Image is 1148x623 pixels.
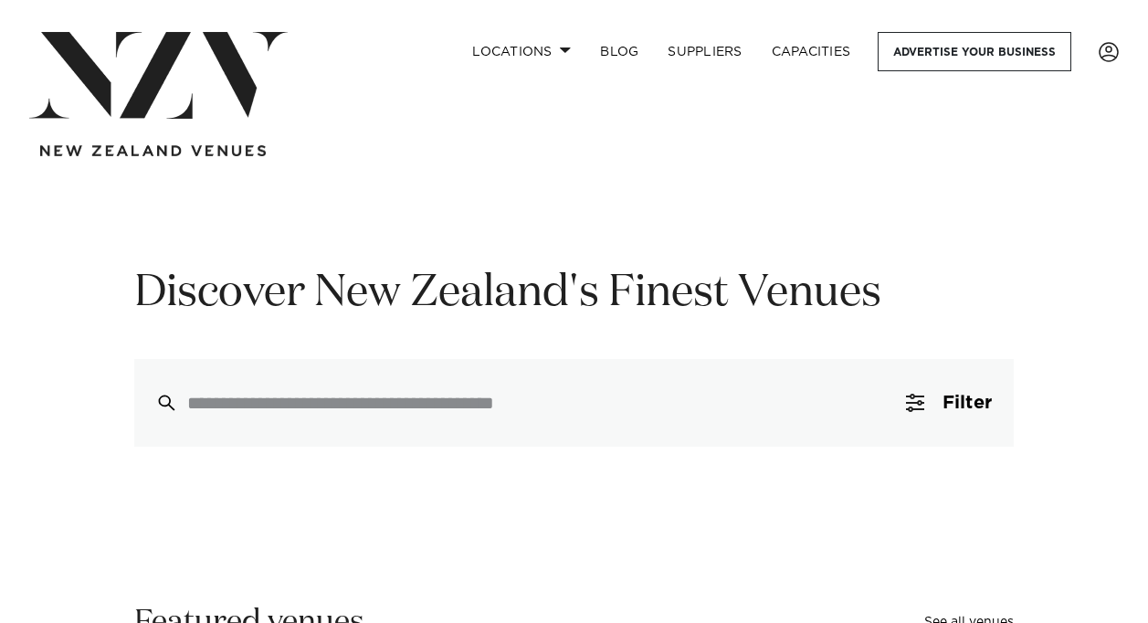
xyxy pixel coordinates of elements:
[458,32,585,71] a: Locations
[653,32,756,71] a: SUPPLIERS
[884,359,1014,447] button: Filter
[585,32,653,71] a: BLOG
[878,32,1071,71] a: Advertise your business
[40,145,266,157] img: new-zealand-venues-text.png
[29,32,288,119] img: nzv-logo.png
[943,394,992,412] span: Filter
[134,265,1014,322] h1: Discover New Zealand's Finest Venues
[757,32,866,71] a: Capacities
